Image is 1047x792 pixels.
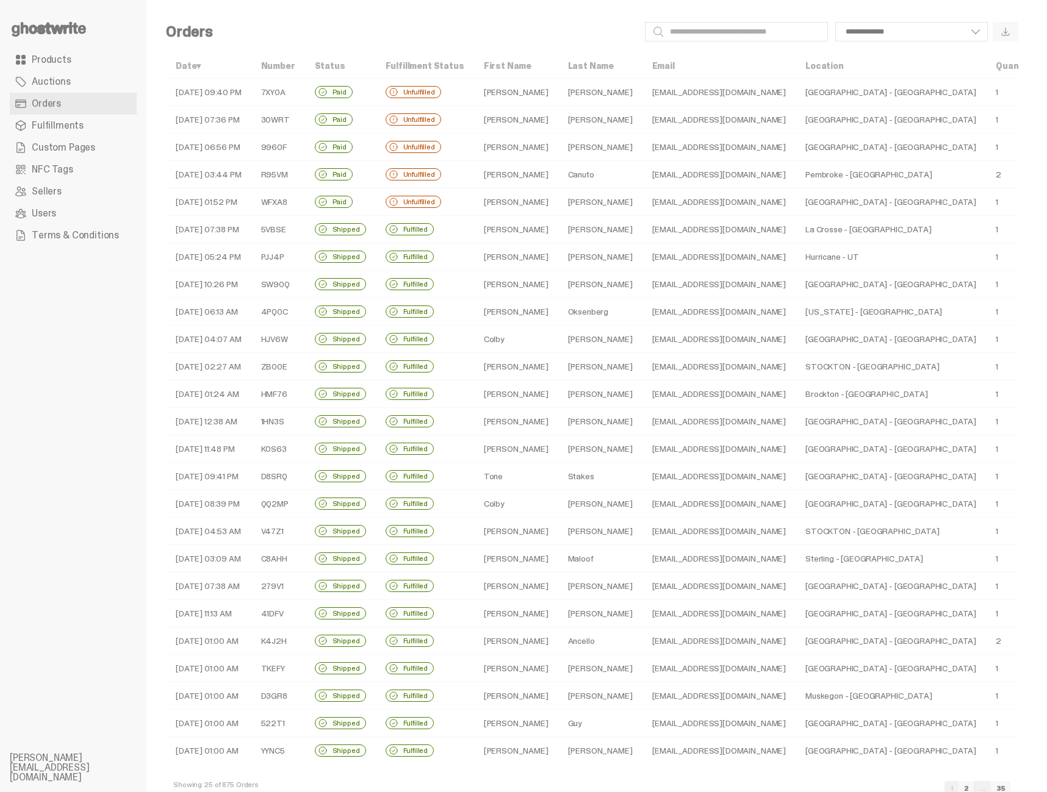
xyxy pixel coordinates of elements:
[642,710,796,737] td: [EMAIL_ADDRESS][DOMAIN_NAME]
[166,710,251,737] td: [DATE] 01:00 AM
[805,169,976,179] div: Pembroke - [GEOGRAPHIC_DATA]
[32,209,56,218] span: Users
[10,224,137,246] a: Terms & Conditions
[32,121,84,130] span: Fulfillments
[315,223,366,235] div: Shipped
[10,180,137,202] a: Sellers
[805,663,976,673] div: [GEOGRAPHIC_DATA] - [GEOGRAPHIC_DATA]
[642,54,796,79] th: Email
[986,573,1044,600] td: 1
[251,573,305,600] td: 279V1
[474,627,558,655] td: [PERSON_NAME]
[474,161,558,188] td: [PERSON_NAME]
[642,326,796,353] td: [EMAIL_ADDRESS][DOMAIN_NAME]
[10,49,137,71] a: Products
[10,159,137,180] a: NFC Tags
[32,143,95,152] span: Custom Pages
[251,271,305,298] td: SW90Q
[558,353,642,380] td: [PERSON_NAME]
[386,443,434,455] div: Fulfilled
[474,216,558,243] td: [PERSON_NAME]
[251,490,305,518] td: QQ2MP
[315,168,353,180] div: Paid
[166,243,251,271] td: [DATE] 05:24 PM
[986,435,1044,463] td: 1
[315,498,366,510] div: Shipped
[642,161,796,188] td: [EMAIL_ADDRESS][DOMAIN_NAME]
[166,737,251,765] td: [DATE] 01:00 AM
[986,627,1044,655] td: 2
[251,463,305,490] td: D8SRQ
[642,188,796,216] td: [EMAIL_ADDRESS][DOMAIN_NAME]
[558,545,642,573] td: Maloof
[315,607,366,619] div: Shipped
[32,77,71,87] span: Auctions
[805,87,976,97] div: [GEOGRAPHIC_DATA] - [GEOGRAPHIC_DATA]
[805,224,976,234] div: La Crosse - [GEOGRAPHIC_DATA]
[386,690,434,702] div: Fulfilled
[32,99,61,109] span: Orders
[558,490,642,518] td: [PERSON_NAME]
[251,161,305,188] td: R95VM
[474,682,558,710] td: [PERSON_NAME]
[386,470,434,482] div: Fulfilled
[474,298,558,326] td: [PERSON_NAME]
[805,691,976,701] div: Muskegon - [GEOGRAPHIC_DATA]
[474,54,558,79] th: First Name
[32,230,119,240] span: Terms & Conditions
[805,307,976,316] div: [US_STATE] - [GEOGRAPHIC_DATA]
[558,463,642,490] td: Stakes
[251,627,305,655] td: K4J2H
[251,188,305,216] td: WFXA8
[986,710,1044,737] td: 1
[166,216,251,243] td: [DATE] 07:38 PM
[32,165,73,174] span: NFC Tags
[474,518,558,545] td: [PERSON_NAME]
[166,106,251,134] td: [DATE] 07:36 PM
[558,298,642,326] td: Oksenberg
[642,106,796,134] td: [EMAIL_ADDRESS][DOMAIN_NAME]
[386,552,434,565] div: Fulfilled
[386,662,434,674] div: Fulfilled
[642,682,796,710] td: [EMAIL_ADDRESS][DOMAIN_NAME]
[805,526,976,536] div: STOCKTON - [GEOGRAPHIC_DATA]
[251,518,305,545] td: V47Z1
[474,79,558,106] td: [PERSON_NAME]
[474,600,558,627] td: [PERSON_NAME]
[166,682,251,710] td: [DATE] 01:00 AM
[305,54,376,79] th: Status
[386,86,441,98] div: Unfulfilled
[558,655,642,682] td: [PERSON_NAME]
[474,243,558,271] td: [PERSON_NAME]
[166,380,251,408] td: [DATE] 01:24 AM
[166,161,251,188] td: [DATE] 03:44 PM
[251,298,305,326] td: 4PQ0C
[642,353,796,380] td: [EMAIL_ADDRESS][DOMAIN_NAME]
[166,435,251,463] td: [DATE] 11:48 PM
[166,188,251,216] td: [DATE] 01:52 PM
[251,326,305,353] td: HJV6W
[251,737,305,765] td: YYNC5
[386,607,434,619] div: Fulfilled
[642,655,796,682] td: [EMAIL_ADDRESS][DOMAIN_NAME]
[315,360,366,373] div: Shipped
[986,408,1044,435] td: 1
[986,326,1044,353] td: 1
[558,106,642,134] td: [PERSON_NAME]
[986,134,1044,161] td: 1
[474,490,558,518] td: Colby
[474,271,558,298] td: [PERSON_NAME]
[642,573,796,600] td: [EMAIL_ADDRESS][DOMAIN_NAME]
[386,333,434,345] div: Fulfilled
[315,662,366,674] div: Shipped
[986,161,1044,188] td: 2
[386,717,434,729] div: Fulfilled
[315,415,366,427] div: Shipped
[251,435,305,463] td: K0S63
[986,79,1044,106] td: 1
[315,388,366,400] div: Shipped
[796,54,986,79] th: Location
[386,141,441,153] div: Unfulfilled
[805,197,976,207] div: [GEOGRAPHIC_DATA] - [GEOGRAPHIC_DATA]
[166,655,251,682] td: [DATE] 01:00 AM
